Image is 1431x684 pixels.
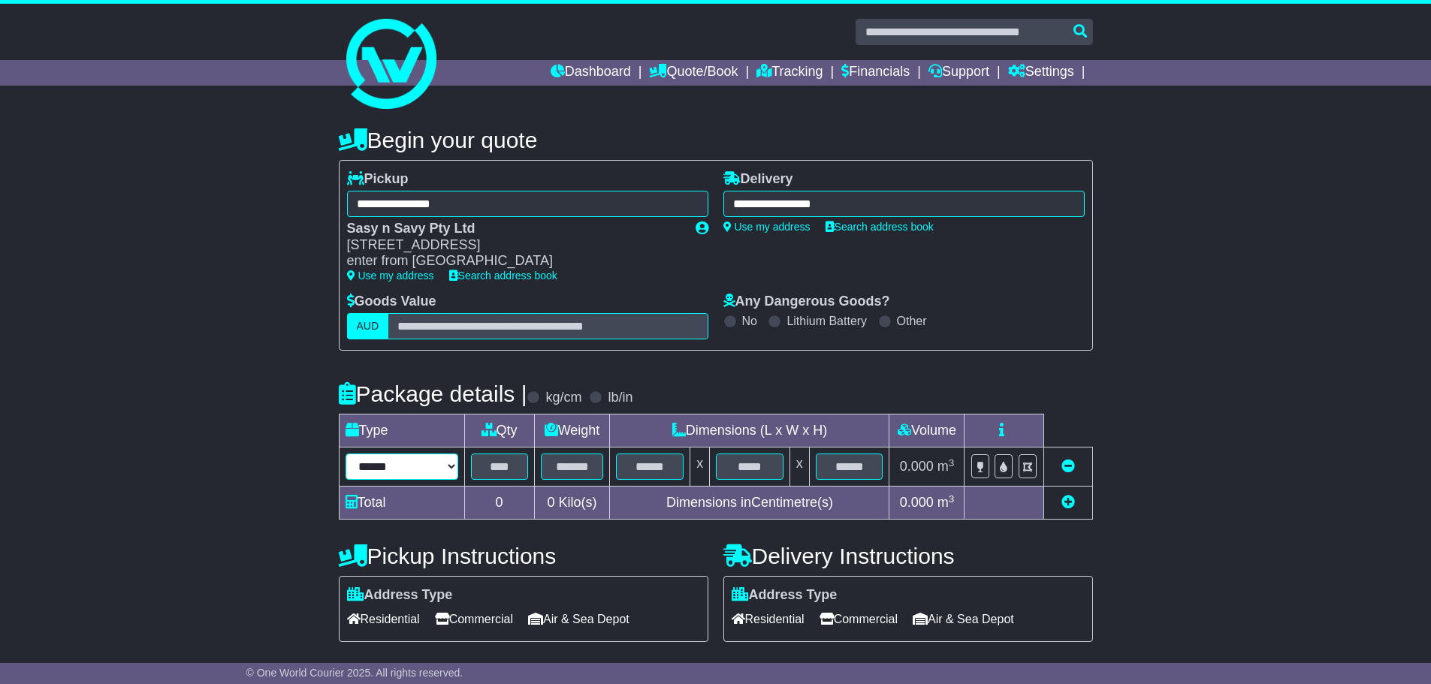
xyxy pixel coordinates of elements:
span: © One World Courier 2025. All rights reserved. [246,667,463,679]
a: Add new item [1061,495,1075,510]
label: Goods Value [347,294,436,310]
label: Lithium Battery [786,314,867,328]
label: Delivery [723,171,793,188]
td: Qty [464,414,534,447]
h4: Delivery Instructions [723,544,1093,568]
span: Residential [732,607,805,631]
span: Air & Sea Depot [528,607,629,631]
a: Use my address [347,270,434,282]
label: kg/cm [545,390,581,406]
label: Address Type [347,587,453,604]
td: Weight [534,414,610,447]
label: Any Dangerous Goods? [723,294,890,310]
label: Address Type [732,587,838,604]
span: m [937,459,955,474]
span: Air & Sea Depot [913,607,1014,631]
td: Dimensions in Centimetre(s) [610,487,889,520]
a: Settings [1008,60,1074,86]
span: m [937,495,955,510]
sup: 3 [949,493,955,505]
a: Remove this item [1061,459,1075,474]
h4: Pickup Instructions [339,544,708,568]
td: Kilo(s) [534,487,610,520]
td: Volume [889,414,965,447]
span: Commercial [820,607,898,631]
a: Quote/Book [649,60,738,86]
a: Use my address [723,221,811,233]
div: Sasy n Savy Pty Ltd [347,221,681,237]
h4: Package details | [339,381,527,406]
a: Dashboard [551,60,631,86]
span: 0.000 [900,495,934,510]
td: Type [339,414,464,447]
sup: 3 [949,457,955,469]
span: Residential [347,607,420,631]
td: Total [339,487,464,520]
td: x [789,447,809,487]
a: Tracking [756,60,823,86]
td: Dimensions (L x W x H) [610,414,889,447]
span: 0 [547,495,554,510]
label: No [742,314,757,328]
a: Financials [841,60,910,86]
label: AUD [347,313,389,339]
div: enter from [GEOGRAPHIC_DATA] [347,253,681,270]
td: 0 [464,487,534,520]
label: lb/in [608,390,632,406]
a: Search address book [449,270,557,282]
div: [STREET_ADDRESS] [347,237,681,254]
td: x [690,447,710,487]
a: Search address book [826,221,934,233]
a: Support [928,60,989,86]
span: Commercial [435,607,513,631]
span: 0.000 [900,459,934,474]
label: Pickup [347,171,409,188]
label: Other [897,314,927,328]
h4: Begin your quote [339,128,1093,152]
